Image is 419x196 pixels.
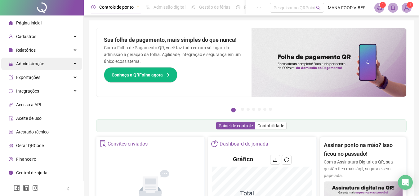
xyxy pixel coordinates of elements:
[16,89,39,94] span: Integrações
[244,5,268,10] span: Painel do DP
[16,157,36,162] span: Financeiro
[377,5,382,11] span: notification
[316,6,321,10] span: search
[269,108,272,111] button: 7
[16,48,36,53] span: Relatórios
[199,5,230,10] span: Gestão de férias
[104,36,244,44] h2: Sua folha de pagamento, mais simples do que nunca!
[409,3,411,7] span: 1
[191,5,195,9] span: sun
[32,185,38,191] span: instagram
[112,72,163,78] span: Conheça a QRFolha agora
[9,143,13,148] span: qrcode
[263,108,266,111] button: 6
[9,48,13,52] span: file
[407,2,413,8] sup: Atualize o seu contato no menu Meus Dados
[257,5,261,9] span: ellipsis
[257,123,284,128] span: Contabilidade
[136,6,140,9] span: pushpin
[211,140,218,147] span: pie-chart
[104,44,244,65] p: Com a Folha de Pagamento QR, você faz tudo em um só lugar: da admissão à geração da folha. Agilid...
[16,129,49,134] span: Atestado técnico
[9,130,13,134] span: solution
[380,2,386,8] sup: 1
[16,61,44,66] span: Administração
[9,171,13,175] span: info-circle
[99,5,134,10] span: Controle de ponto
[16,116,42,121] span: Aceite de uso
[219,123,253,128] span: Painel de controle
[9,34,13,39] span: user-add
[236,5,240,9] span: dashboard
[16,75,40,80] span: Exportações
[390,5,396,11] span: bell
[324,159,403,179] p: Com a Assinatura Digital da QR, sua gestão fica mais ágil, segura e sem papelada.
[100,140,106,147] span: solution
[252,108,255,111] button: 4
[66,186,70,191] span: left
[398,175,413,190] div: Open Intercom Messenger
[252,28,407,97] img: banner%2F8d14a306-6205-4263-8e5b-06e9a85ad873.png
[23,185,29,191] span: linkedin
[16,170,47,175] span: Central de ajuda
[16,102,41,107] span: Acesso à API
[165,73,170,77] span: arrow-right
[284,157,289,162] span: reload
[154,5,185,10] span: Admissão digital
[9,116,13,120] span: audit
[145,5,150,9] span: file-done
[9,62,13,66] span: lock
[402,3,411,12] img: 64808
[328,4,371,11] span: MANA FOOD VIBES RESTAURANTE LTDA
[9,157,13,161] span: dollar
[16,20,42,25] span: Página inicial
[273,157,278,162] span: download
[16,143,44,148] span: Gerar QRCode
[324,141,403,159] h2: Assinar ponto na mão? Isso ficou no passado!
[9,21,13,25] span: home
[104,67,177,83] button: Conheça a QRFolha agora
[9,102,13,107] span: api
[247,108,250,111] button: 3
[9,75,13,80] span: export
[14,185,20,191] span: facebook
[231,108,236,112] button: 1
[382,3,384,7] span: 1
[220,139,268,149] div: Dashboard de jornada
[16,34,36,39] span: Cadastros
[258,108,261,111] button: 5
[9,89,13,93] span: sync
[108,139,148,149] div: Convites enviados
[241,108,244,111] button: 2
[233,155,253,163] h4: Gráfico
[91,5,96,9] span: clock-circle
